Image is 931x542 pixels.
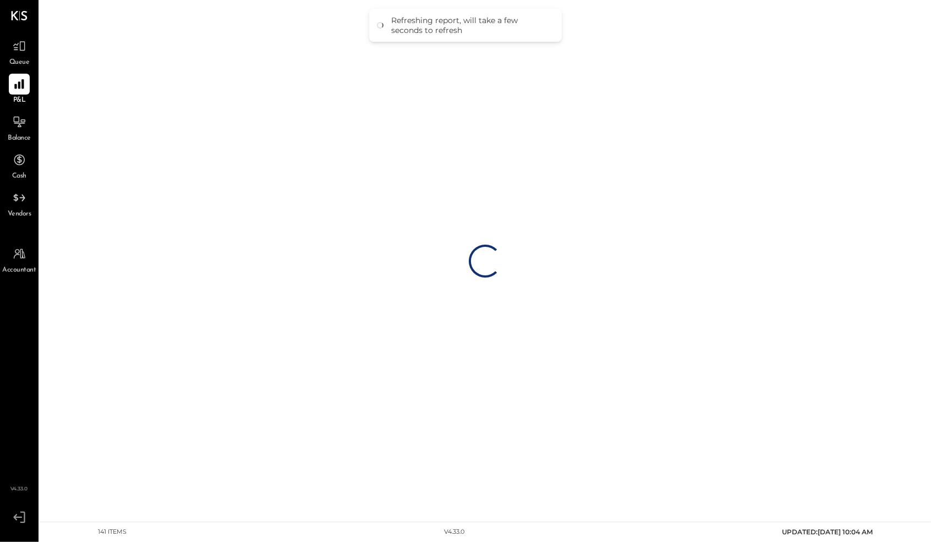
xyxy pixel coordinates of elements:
[1,36,38,68] a: Queue
[9,58,30,68] span: Queue
[782,528,873,536] span: UPDATED: [DATE] 10:04 AM
[1,150,38,181] a: Cash
[1,112,38,143] a: Balance
[3,266,36,275] span: Accountant
[12,172,26,181] span: Cash
[1,187,38,219] a: Vendors
[391,15,551,35] div: Refreshing report, will take a few seconds to refresh
[1,74,38,106] a: P&L
[98,528,127,537] div: 141 items
[444,528,464,537] div: v 4.33.0
[13,96,26,106] span: P&L
[8,209,31,219] span: Vendors
[1,244,38,275] a: Accountant
[8,134,31,143] span: Balance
